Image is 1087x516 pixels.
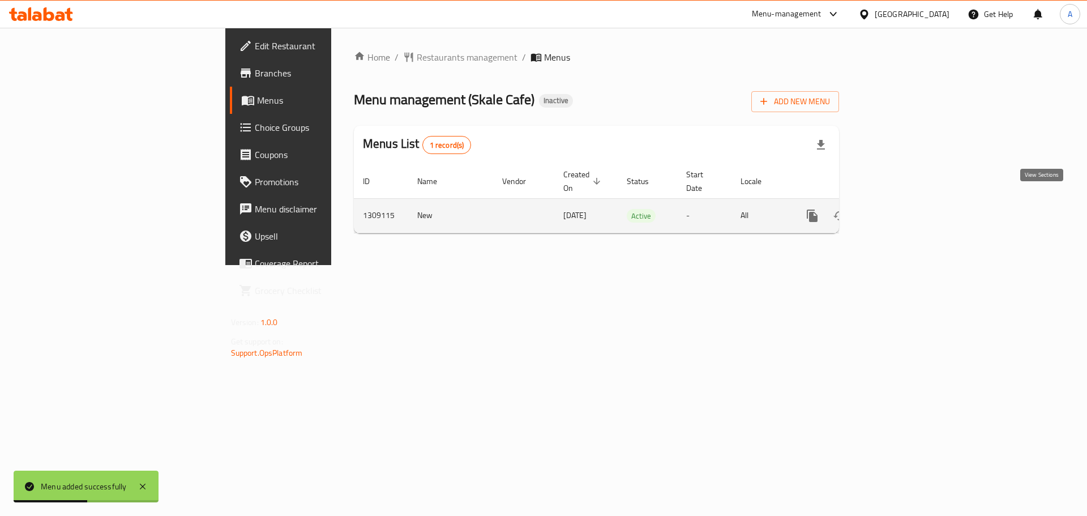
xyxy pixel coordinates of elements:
[354,50,839,64] nav: breadcrumb
[741,174,776,188] span: Locale
[257,93,398,107] span: Menus
[255,148,398,161] span: Coupons
[875,8,949,20] div: [GEOGRAPHIC_DATA]
[255,121,398,134] span: Choice Groups
[522,50,526,64] li: /
[563,168,604,195] span: Created On
[230,59,407,87] a: Branches
[363,174,384,188] span: ID
[230,114,407,141] a: Choice Groups
[686,168,718,195] span: Start Date
[230,87,407,114] a: Menus
[502,174,541,188] span: Vendor
[255,284,398,297] span: Grocery Checklist
[760,95,830,109] span: Add New Menu
[230,195,407,223] a: Menu disclaimer
[422,136,472,154] div: Total records count
[677,198,731,233] td: -
[539,96,573,105] span: Inactive
[255,202,398,216] span: Menu disclaimer
[807,131,834,159] div: Export file
[627,210,656,223] span: Active
[417,174,452,188] span: Name
[790,164,917,199] th: Actions
[230,277,407,304] a: Grocery Checklist
[230,168,407,195] a: Promotions
[423,140,471,151] span: 1 record(s)
[255,175,398,189] span: Promotions
[231,315,259,330] span: Version:
[260,315,278,330] span: 1.0.0
[752,7,821,21] div: Menu-management
[255,229,398,243] span: Upsell
[354,164,917,233] table: enhanced table
[231,346,303,360] a: Support.OpsPlatform
[751,91,839,112] button: Add New Menu
[731,198,790,233] td: All
[354,87,534,112] span: Menu management ( Skale Cafe )
[230,250,407,277] a: Coverage Report
[544,50,570,64] span: Menus
[1068,8,1072,20] span: A
[230,32,407,59] a: Edit Restaurant
[255,66,398,80] span: Branches
[417,50,517,64] span: Restaurants management
[363,135,471,154] h2: Menus List
[255,257,398,270] span: Coverage Report
[826,202,853,229] button: Change Status
[408,198,493,233] td: New
[230,141,407,168] a: Coupons
[563,208,587,223] span: [DATE]
[627,174,664,188] span: Status
[231,334,283,349] span: Get support on:
[799,202,826,229] button: more
[255,39,398,53] span: Edit Restaurant
[230,223,407,250] a: Upsell
[403,50,517,64] a: Restaurants management
[41,480,127,493] div: Menu added successfully
[539,94,573,108] div: Inactive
